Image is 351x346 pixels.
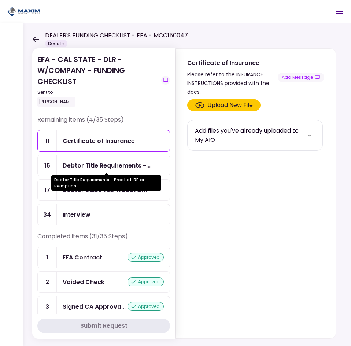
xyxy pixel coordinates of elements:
[63,277,104,287] div: Voided Check
[187,58,278,67] div: Certificate of Insurance
[187,99,261,111] span: Click here to upload the required document
[304,130,315,141] button: more
[38,296,57,317] div: 3
[207,101,253,110] div: Upload New File
[63,253,102,262] div: EFA Contract
[37,204,170,225] a: 34Interview
[187,70,278,96] div: Please refer to the INSURANCE INSTRUCTIONS provided with the docs.
[37,271,170,293] a: 2Voided Checkapproved
[38,180,57,200] div: 17
[38,155,57,176] div: 15
[63,302,126,311] div: Signed CA Approval & Disclosure Forms
[63,136,135,146] div: Certificate of Insurance
[128,277,164,286] div: approved
[37,115,170,130] div: Remaining items (4/35 Steps)
[37,179,170,201] a: 17Debtor Sales Tax Treatment
[38,272,57,292] div: 2
[7,6,40,17] img: Partner icon
[195,126,304,144] div: Add files you've already uploaded to My AIO
[37,54,158,107] div: EFA - CAL STATE - DLR - W/COMPANY - FUNDING CHECKLIST
[45,31,188,40] h1: DEALER'S FUNDING CHECKLIST - EFA - MCC150047
[45,40,67,47] div: Docs In
[80,321,128,330] div: Submit Request
[38,204,57,225] div: 34
[37,319,170,333] button: Submit Request
[128,253,164,262] div: approved
[330,3,348,21] button: Open menu
[37,130,170,152] a: 11Certificate of Insurance
[63,161,151,170] div: Debtor Title Requirements - Proof of IRP or Exemption
[38,130,57,151] div: 11
[51,175,161,191] div: Debtor Title Requirements - Proof of IRP or Exemption
[38,247,57,268] div: 1
[37,247,170,268] a: 1EFA Contractapproved
[63,210,90,219] div: Interview
[278,73,324,82] button: show-messages
[37,89,158,96] div: Sent to:
[128,302,164,311] div: approved
[175,48,336,339] div: Certificate of InsurancePlease refer to the INSURANCE INSTRUCTIONS provided with the docs.show-me...
[161,76,170,85] button: show-messages
[37,296,170,317] a: 3Signed CA Approval & Disclosure Formsapproved
[37,97,75,107] div: [PERSON_NAME]
[37,155,170,176] a: 15Debtor Title Requirements - Proof of IRP or Exemption
[37,232,170,247] div: Completed items (31/35 Steps)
